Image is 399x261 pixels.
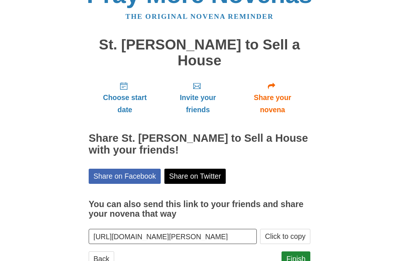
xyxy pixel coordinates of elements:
a: Share on Twitter [164,169,226,184]
span: Choose start date [96,92,154,116]
span: Share your novena [242,92,303,116]
a: The original novena reminder [126,13,274,20]
h2: Share St. [PERSON_NAME] to Sell a House with your friends! [89,133,310,156]
button: Click to copy [260,229,310,244]
a: Choose start date [89,76,161,120]
span: Invite your friends [168,92,227,116]
h3: You can also send this link to your friends and share your novena that way [89,200,310,219]
a: Share your novena [235,76,310,120]
a: Invite your friends [161,76,235,120]
h1: St. [PERSON_NAME] to Sell a House [89,37,310,68]
a: Share on Facebook [89,169,161,184]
